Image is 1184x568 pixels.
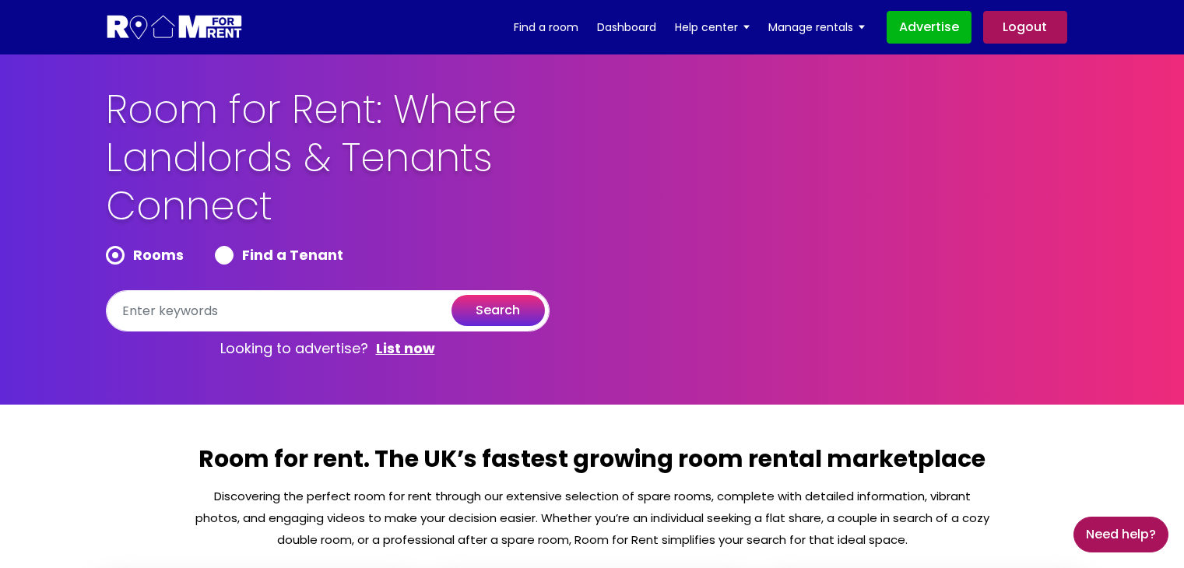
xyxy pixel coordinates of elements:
p: Looking to advertise? [106,331,550,366]
label: Rooms [106,246,184,265]
a: Logout [983,11,1067,44]
a: Need Help? [1073,517,1168,552]
label: Find a Tenant [215,246,343,265]
button: search [451,295,545,326]
a: Dashboard [597,16,656,39]
p: Discovering the perfect room for rent through our extensive selection of spare rooms, complete wi... [194,486,991,551]
input: Enter keywords [106,290,550,331]
a: Help center [675,16,750,39]
a: Manage rentals [768,16,865,39]
a: Find a room [514,16,578,39]
a: Advertise [887,11,971,44]
h1: Room for Rent: Where Landlords & Tenants Connect [106,86,627,246]
img: Logo for Room for Rent, featuring a welcoming design with a house icon and modern typography [106,13,244,42]
h2: Room for rent. The UK’s fastest growing room rental marketplace [194,444,991,486]
a: List now [376,339,435,358]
